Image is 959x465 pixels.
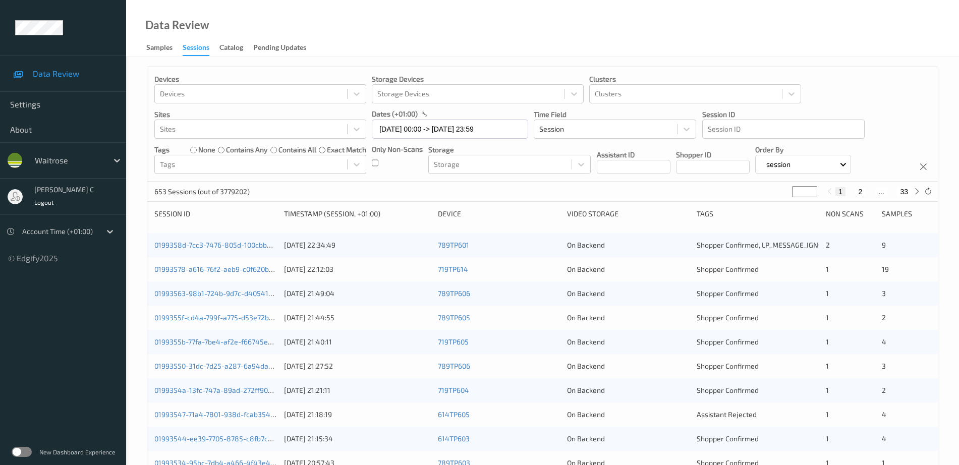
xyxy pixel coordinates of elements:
span: 4 [882,434,886,443]
a: Pending Updates [253,41,316,55]
div: [DATE] 21:49:04 [284,288,431,299]
span: Shopper Confirmed [697,386,759,394]
span: 4 [882,337,886,346]
span: 1 [826,410,829,419]
a: 01993550-31dc-7d25-a287-6a94da41cfc1 [154,362,289,370]
a: Samples [146,41,183,55]
a: 0199354a-13fc-747a-89ad-272ff90c987b [154,386,288,394]
p: Storage Devices [372,74,584,84]
span: Shopper Confirmed [697,289,759,298]
div: [DATE] 21:27:52 [284,361,431,371]
span: 2 [882,386,886,394]
span: Shopper Confirmed [697,313,759,322]
p: Devices [154,74,366,84]
span: 1 [826,265,829,273]
span: Shopper Confirmed [697,434,759,443]
a: 614TP605 [438,410,470,419]
span: 1 [826,337,829,346]
button: 2 [855,187,865,196]
span: 19 [882,265,889,273]
div: On Backend [567,361,690,371]
p: Storage [428,145,591,155]
a: 789TP605 [438,313,470,322]
a: 719TP605 [438,337,469,346]
a: Sessions [183,41,219,56]
a: 719TP614 [438,265,468,273]
span: 1 [826,362,829,370]
p: Tags [154,145,170,155]
div: Data Review [145,20,209,30]
p: Sites [154,109,366,120]
span: 1 [826,434,829,443]
div: Session ID [154,209,277,219]
a: 789TP601 [438,241,469,249]
div: [DATE] 21:21:11 [284,385,431,395]
div: Catalog [219,42,243,55]
p: dates (+01:00) [372,109,418,119]
div: On Backend [567,240,690,250]
a: 01993544-ee39-7705-8785-c8fb7c071b70 [154,434,290,443]
span: 3 [882,362,886,370]
div: [DATE] 21:40:11 [284,337,431,347]
label: contains all [278,145,316,155]
button: 33 [897,187,911,196]
div: [DATE] 21:18:19 [284,410,431,420]
div: Tags [697,209,819,219]
p: Order By [755,145,851,155]
div: On Backend [567,313,690,323]
div: Video Storage [567,209,690,219]
a: 789TP606 [438,362,470,370]
p: Assistant ID [597,150,670,160]
div: Sessions [183,42,209,56]
div: On Backend [567,264,690,274]
p: Only Non-Scans [372,144,423,154]
a: Catalog [219,41,253,55]
span: Shopper Confirmed [697,265,759,273]
div: On Backend [567,337,690,347]
span: 2 [882,313,886,322]
div: [DATE] 22:34:49 [284,240,431,250]
span: Assistant Rejected [697,410,757,419]
button: 1 [835,187,845,196]
a: 0199358d-7cc3-7476-805d-100cbb9b029d [154,241,291,249]
a: 01993563-98b1-724b-9d7c-d4054104eee1 [154,289,292,298]
div: Timestamp (Session, +01:00) [284,209,431,219]
a: 01993547-71a4-7801-938d-fcab354e1131 [154,410,288,419]
div: Device [438,209,560,219]
span: 9 [882,241,886,249]
label: contains any [226,145,267,155]
span: Shopper Confirmed [697,337,759,346]
a: 01993578-a616-76f2-aeb9-c0f620b3e1b0 [154,265,288,273]
span: 1 [826,313,829,322]
p: Time Field [534,109,696,120]
p: Clusters [589,74,801,84]
span: Shopper Confirmed, LP_MESSAGE_IGNORED_BUSY [697,241,856,249]
div: On Backend [567,410,690,420]
div: Non Scans [826,209,875,219]
a: 0199355f-cd4a-799f-a775-d53e72b2cf3e [154,313,287,322]
span: 3 [882,289,886,298]
button: ... [875,187,887,196]
span: 2 [826,241,830,249]
p: Session ID [702,109,865,120]
div: On Backend [567,434,690,444]
div: Samples [882,209,931,219]
div: On Backend [567,385,690,395]
p: session [763,159,794,169]
a: 719TP604 [438,386,469,394]
span: Shopper Confirmed [697,362,759,370]
div: [DATE] 21:44:55 [284,313,431,323]
div: Samples [146,42,173,55]
label: exact match [327,145,366,155]
p: 653 Sessions (out of 3779202) [154,187,250,197]
a: 789TP606 [438,289,470,298]
span: 4 [882,410,886,419]
div: [DATE] 21:15:34 [284,434,431,444]
div: On Backend [567,288,690,299]
a: 614TP603 [438,434,470,443]
a: 0199355b-77fa-7be4-af2e-f66745edd2a4 [154,337,289,346]
p: Shopper ID [676,150,750,160]
span: 1 [826,289,829,298]
label: none [198,145,215,155]
div: Pending Updates [253,42,306,55]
